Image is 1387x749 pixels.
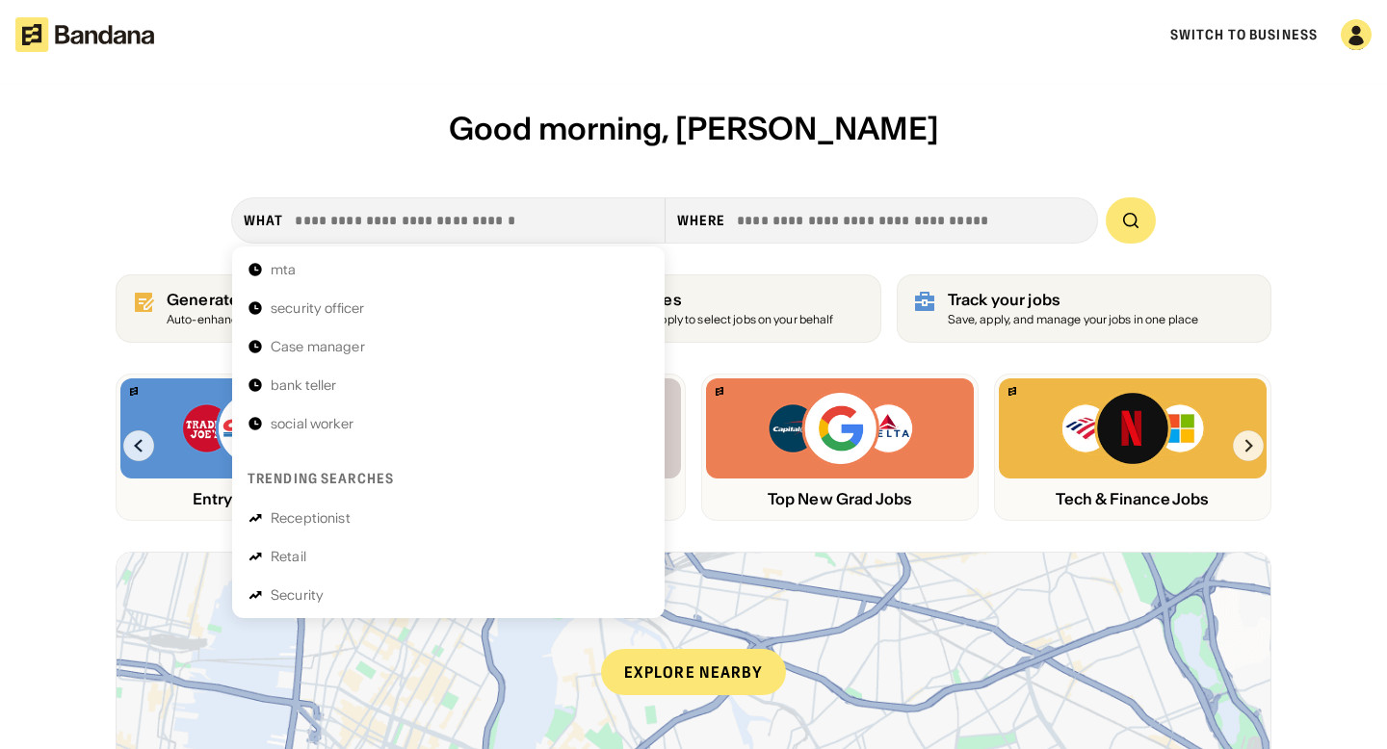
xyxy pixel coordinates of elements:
[123,430,154,461] img: Left Arrow
[557,314,833,326] div: Allow Bandana to apply to select jobs on your behalf
[1008,387,1016,396] img: Bandana logo
[167,291,410,309] div: Generate resume
[15,17,154,52] img: Bandana logotype
[116,274,490,343] a: Generate resume (100% free)Auto-enhance your resume to land interviews
[449,109,939,148] span: Good morning, [PERSON_NAME]
[677,212,726,229] div: Where
[271,417,353,430] div: social worker
[244,212,283,229] div: what
[271,263,296,276] div: mta
[1060,390,1206,467] img: Bank of America, Netflix, Microsoft logos
[701,374,979,521] a: Bandana logoCapital One, Google, Delta logosTop New Grad Jobs
[1170,26,1318,43] a: Switch to Business
[948,314,1199,326] div: Save, apply, and manage your jobs in one place
[120,490,388,508] div: Entry Level Jobs
[130,387,138,396] img: Bandana logo
[999,490,1267,508] div: Tech & Finance Jobs
[994,374,1271,521] a: Bandana logoBank of America, Netflix, Microsoft logosTech & Finance Jobs
[767,390,913,467] img: Capital One, Google, Delta logos
[1233,430,1264,461] img: Right Arrow
[271,588,324,602] div: Security
[116,374,393,521] a: Bandana logoTrader Joe’s, Costco, Target logosEntry Level Jobs
[271,301,364,315] div: security officer
[181,390,327,467] img: Trader Joe’s, Costco, Target logos
[271,511,351,525] div: Receptionist
[716,387,723,396] img: Bandana logo
[167,314,410,326] div: Auto-enhance your resume to land interviews
[271,550,306,563] div: Retail
[271,378,337,392] div: bank teller
[948,291,1199,309] div: Track your jobs
[601,649,786,695] div: Explore nearby
[506,274,880,343] a: Get job matches Allow Bandana to apply to select jobs on your behalf
[248,470,394,487] div: Trending searches
[557,291,833,309] div: Get job matches
[706,490,974,508] div: Top New Grad Jobs
[271,340,365,353] div: Case manager
[897,274,1271,343] a: Track your jobs Save, apply, and manage your jobs in one place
